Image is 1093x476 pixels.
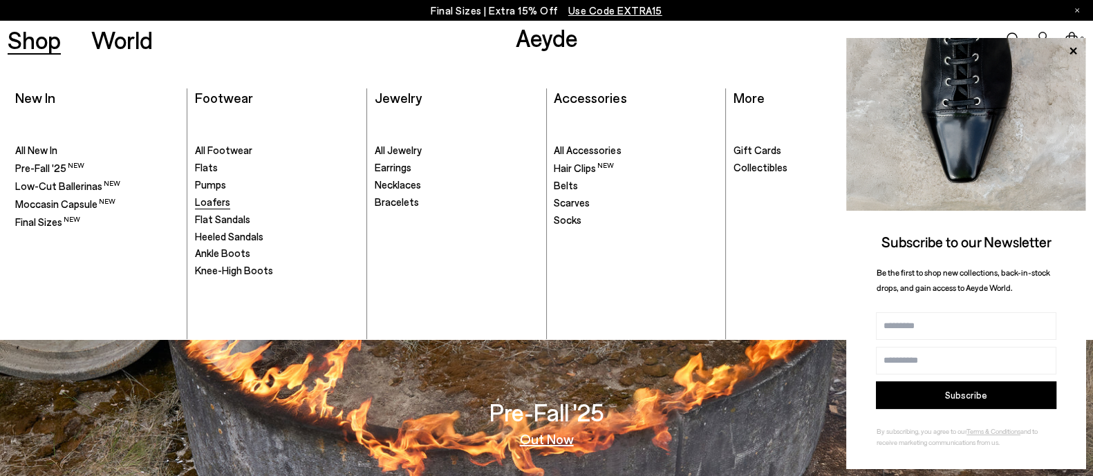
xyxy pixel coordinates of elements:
a: Flat Sandals [195,213,359,227]
a: Earrings [375,161,539,175]
span: All New In [15,144,57,156]
a: Knee-High Boots [195,264,359,278]
a: Gift Cards [734,144,898,158]
a: All Accessories [554,144,718,158]
a: Belts [554,179,718,193]
span: Final Sizes [15,216,80,228]
a: All Footwear [195,144,359,158]
span: Collectibles [734,161,787,173]
span: All Footwear [195,144,252,156]
img: ca3f721fb6ff708a270709c41d776025.jpg [846,38,1086,211]
a: Terms & Conditions [966,427,1020,435]
a: Socks [554,213,718,227]
span: Belts [554,179,578,191]
a: Pumps [195,178,359,192]
span: Hair Clips [554,162,614,174]
a: Footwear [195,89,253,106]
span: Pre-Fall '25 [15,162,84,174]
a: All Jewelry [375,144,539,158]
span: Scarves [554,196,590,209]
h3: Pre-Fall '25 [489,400,604,424]
a: Loafers [195,196,359,209]
a: Heeled Sandals [195,230,359,244]
a: Out Now [520,432,574,446]
a: Necklaces [375,178,539,192]
span: Navigate to /collections/ss25-final-sizes [568,4,662,17]
span: Gift Cards [734,144,781,156]
span: Moccasin Capsule [15,198,115,210]
span: Heeled Sandals [195,230,263,242]
span: Flats [195,161,218,173]
span: All Jewelry [375,144,422,156]
a: Flats [195,161,359,175]
span: Low-Cut Ballerinas [15,180,120,192]
span: Flat Sandals [195,213,250,225]
span: Pumps [195,178,226,191]
a: Collectibles [734,161,898,175]
p: Final Sizes | Extra 15% Off [431,2,662,19]
a: Bracelets [375,196,539,209]
a: Accessories [554,89,626,106]
a: Jewelry [375,89,422,106]
span: Bracelets [375,196,419,208]
a: Hair Clips [554,161,718,175]
a: New In [15,89,55,106]
span: Knee-High Boots [195,264,273,276]
span: 0 [1078,36,1085,44]
a: World [91,28,153,52]
a: Scarves [554,196,718,210]
span: Earrings [375,161,411,173]
span: Loafers [195,196,230,208]
a: Aeyde [516,23,578,52]
a: 0 [1065,32,1078,47]
span: By subscribing, you agree to our [877,427,966,435]
span: Ankle Boots [195,247,250,259]
a: Moccasin Capsule [15,197,179,211]
button: Subscribe [876,381,1056,409]
a: More [734,89,765,106]
a: All New In [15,144,179,158]
a: Pre-Fall '25 [15,161,179,175]
a: Ankle Boots [195,247,359,260]
span: Subscribe to our Newsletter [881,233,1052,250]
span: Necklaces [375,178,421,191]
a: Low-Cut Ballerinas [15,179,179,193]
span: Be the first to shop new collections, back-in-stock drops, and gain access to Aeyde World. [877,267,1050,293]
a: Final Sizes [15,215,179,229]
span: Socks [554,213,581,226]
a: Shop [8,28,61,52]
span: All Accessories [554,144,621,156]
